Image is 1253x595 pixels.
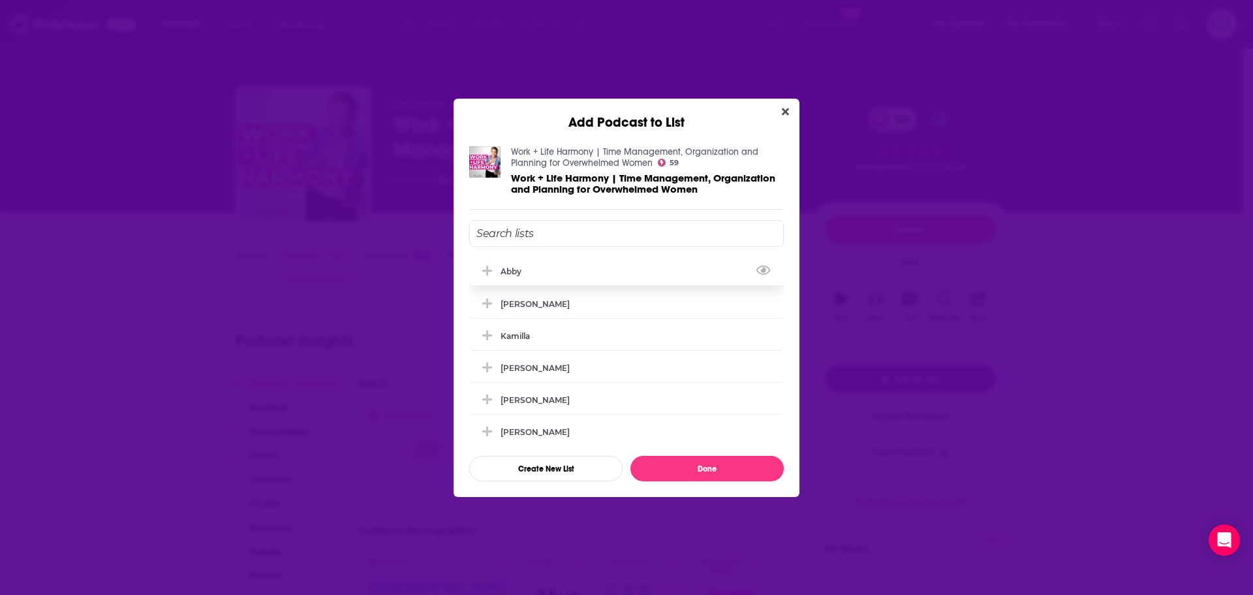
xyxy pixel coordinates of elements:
div: [PERSON_NAME] [501,395,570,405]
div: Braden [469,385,784,414]
a: 59 [658,159,679,167]
span: 59 [670,160,679,166]
div: Kamilla [501,331,530,341]
button: Create New List [469,456,623,481]
button: View Link [521,274,529,275]
a: Work + Life Harmony | Time Management, Organization and Planning for Overwhelmed Women [511,172,784,195]
div: Ashlyn [469,353,784,382]
div: Add Podcast to List [454,99,799,131]
input: Search lists [469,220,784,247]
button: Close [777,104,794,120]
button: Done [630,456,784,481]
div: Abby [469,257,784,285]
a: Work + Life Harmony | Time Management, Organization and Planning for Overwhelmed Women [511,146,758,169]
div: Kamilla [469,321,784,350]
div: [PERSON_NAME] [501,363,570,373]
img: Work + Life Harmony | Time Management, Organization and Planning for Overwhelmed Women [469,146,501,178]
div: Open Intercom Messenger [1209,524,1240,556]
div: Abby [501,266,529,276]
div: Elyse [469,417,784,446]
div: [PERSON_NAME] [501,299,570,309]
span: Work + Life Harmony | Time Management, Organization and Planning for Overwhelmed Women [511,172,775,195]
div: Add Podcast To List [469,220,784,481]
div: [PERSON_NAME] [501,427,570,437]
div: Logan [469,289,784,318]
